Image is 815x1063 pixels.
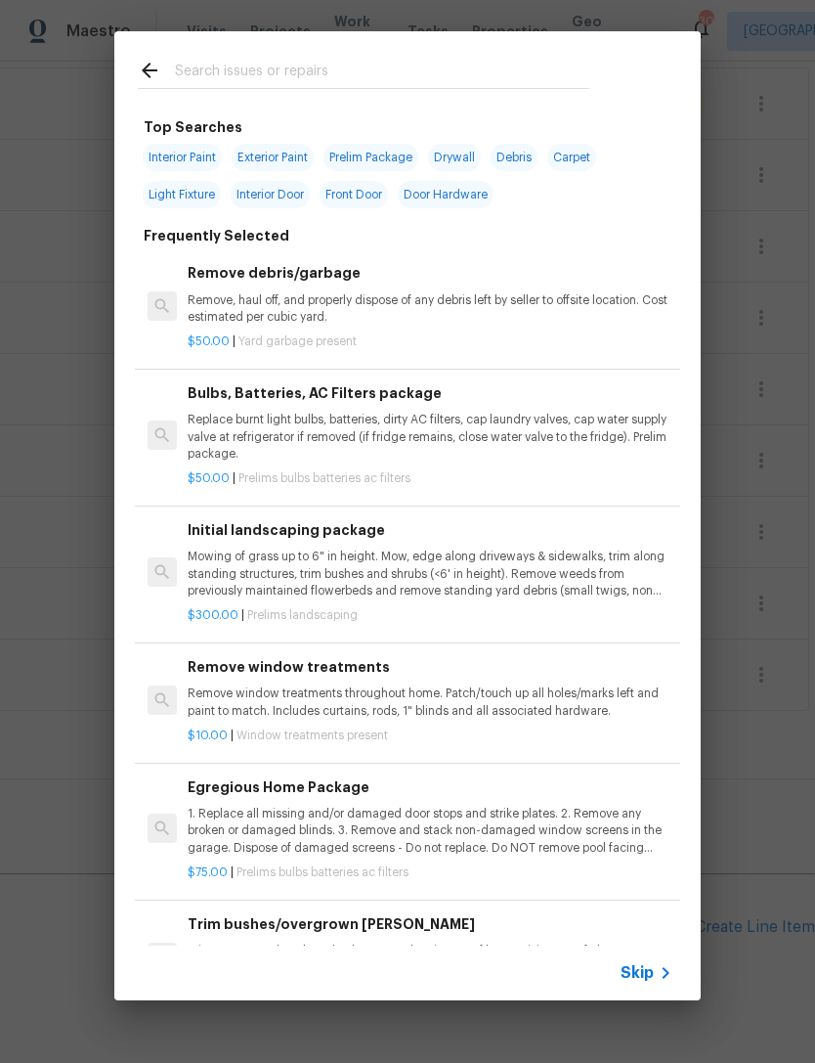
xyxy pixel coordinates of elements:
span: $75.00 [188,866,228,878]
h6: Trim bushes/overgrown [PERSON_NAME] [188,913,672,935]
span: Prelims bulbs batteries ac filters [236,866,408,878]
span: $50.00 [188,335,230,347]
span: Skip [621,963,654,983]
p: | [188,728,672,744]
input: Search issues or repairs [175,59,589,88]
p: Remove window treatments throughout home. Patch/touch up all holes/marks left and paint to match.... [188,686,672,719]
span: Prelims landscaping [247,609,358,621]
p: | [188,470,672,487]
span: Drywall [428,144,481,171]
span: Yard garbage present [238,335,357,347]
p: Replace burnt light bulbs, batteries, dirty AC filters, cap laundry valves, cap water supply valv... [188,412,672,462]
span: $50.00 [188,472,230,484]
p: | [188,607,672,624]
h6: Egregious Home Package [188,776,672,798]
p: | [188,333,672,350]
span: Window treatments present [236,730,388,741]
span: Light Fixture [143,181,221,208]
span: $10.00 [188,730,228,741]
h6: Frequently Selected [144,225,289,246]
span: Front Door [320,181,388,208]
span: Door Hardware [398,181,493,208]
span: Exterior Paint [232,144,314,171]
p: Remove, haul off, and properly dispose of any debris left by seller to offsite location. Cost est... [188,292,672,326]
span: Debris [491,144,537,171]
span: Interior Paint [143,144,222,171]
h6: Remove debris/garbage [188,262,672,284]
p: Mowing of grass up to 6" in height. Mow, edge along driveways & sidewalks, trim along standing st... [188,549,672,598]
p: | [188,864,672,881]
span: Carpet [547,144,596,171]
span: Prelim Package [323,144,418,171]
h6: Initial landscaping package [188,519,672,541]
h6: Bulbs, Batteries, AC Filters package [188,382,672,404]
h6: Top Searches [144,116,242,138]
span: Interior Door [231,181,310,208]
span: $300.00 [188,609,238,621]
h6: Remove window treatments [188,656,672,678]
p: 1. Replace all missing and/or damaged door stops and strike plates. 2. Remove any broken or damag... [188,806,672,856]
span: Prelims bulbs batteries ac filters [238,472,410,484]
p: Trim overgrown hegdes & bushes around perimeter of home giving 12" of clearance. Properly dispose... [188,943,672,976]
